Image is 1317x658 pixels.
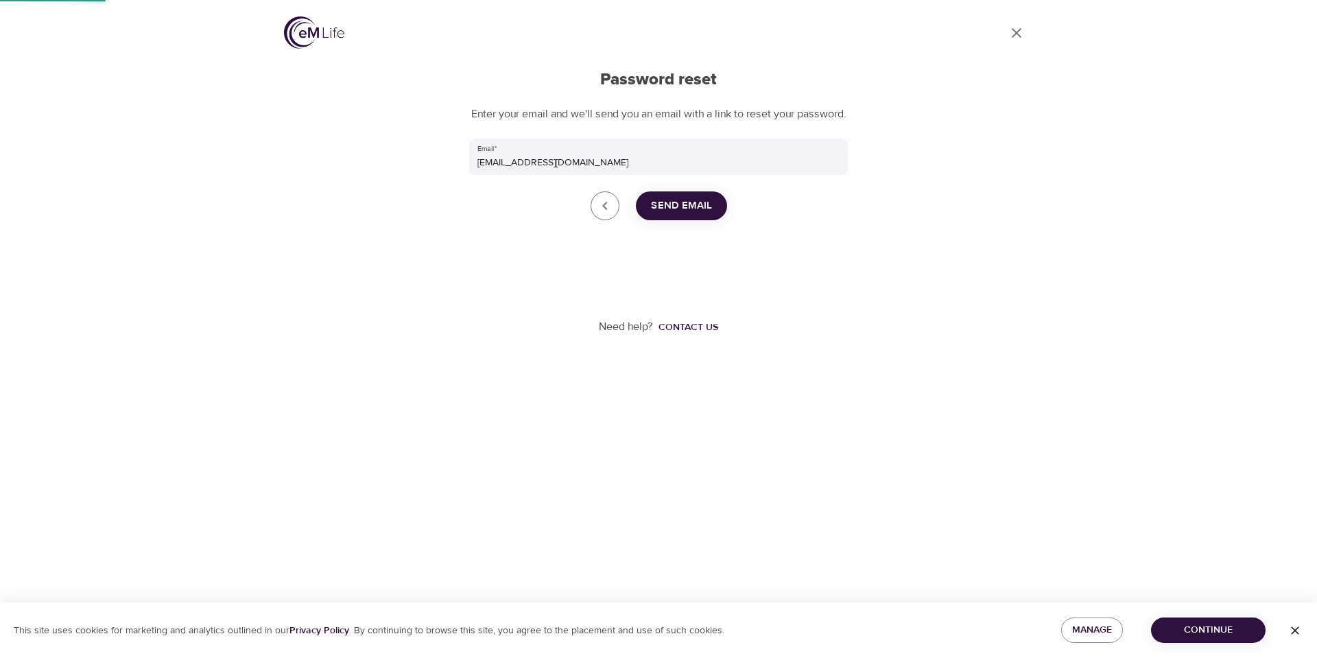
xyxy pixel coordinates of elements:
div: Contact us [658,320,718,334]
span: Manage [1072,622,1112,639]
a: close [591,191,619,220]
span: Send Email [651,197,712,215]
button: Manage [1061,618,1123,643]
p: Enter your email and we'll send you an email with a link to reset your password. [469,106,848,122]
p: Need help? [599,319,653,335]
h2: Password reset [469,70,848,90]
span: Continue [1162,622,1255,639]
button: Send Email [636,191,727,220]
img: logo [284,16,344,49]
a: Privacy Policy [289,624,349,637]
a: Contact us [653,320,718,334]
button: Continue [1151,618,1266,643]
a: close [1000,16,1033,49]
